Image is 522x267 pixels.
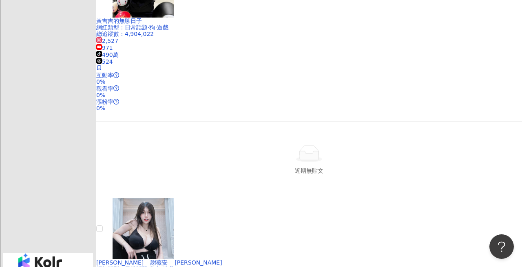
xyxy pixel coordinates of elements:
[96,51,119,58] span: 490萬
[157,24,168,31] span: 遊戲
[96,92,522,98] div: 0%
[295,166,323,175] div: 近期無貼文
[150,259,168,266] span: 謝薇安
[96,259,144,266] span: [PERSON_NAME]
[155,24,157,31] span: ·
[96,98,113,105] span: 漲粉率
[96,58,113,65] span: 524
[96,44,113,51] span: 971
[149,24,155,31] span: 狗
[113,85,119,91] span: question-circle
[96,85,113,92] span: 觀看率
[489,234,514,259] iframe: Help Scout Beacon - Open
[96,18,142,24] span: 黃吉吉的無聊日子
[175,259,222,266] span: [PERSON_NAME]
[125,24,148,31] span: 日常話題
[113,99,119,105] span: question-circle
[96,31,522,37] div: 總追蹤數 ： 4,904,022
[96,72,113,78] span: 互動率
[96,78,522,85] div: 0%
[113,198,174,259] img: KOL Avatar
[96,24,522,31] div: 網紅類型 ：
[113,72,119,78] span: question-circle
[96,38,118,44] span: 2,527
[148,24,149,31] span: ·
[96,105,522,111] div: 0%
